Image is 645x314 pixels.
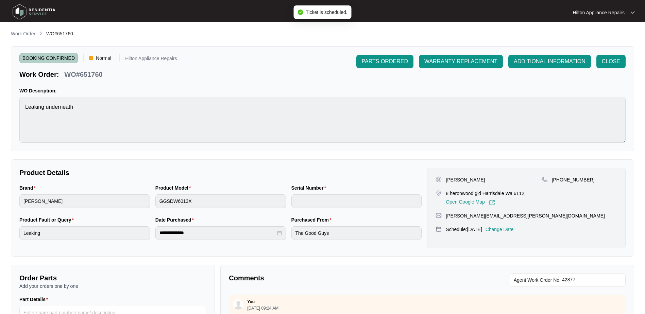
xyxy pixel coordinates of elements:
[306,10,347,15] span: Ticket is scheduled.
[19,216,77,223] label: Product Fault or Query
[291,185,329,191] label: Serial Number
[446,199,495,206] a: Open Google Map
[125,56,177,63] p: Hilton Appliance Repairs
[602,57,620,66] span: CLOSE
[489,199,495,206] img: Link-External
[19,97,626,143] textarea: Leaking underneath
[436,190,442,196] img: map-pin
[446,226,482,233] p: Schedule: [DATE]
[229,273,422,283] p: Comments
[19,273,206,283] p: Order Parts
[233,299,243,310] img: user.svg
[446,176,485,183] p: [PERSON_NAME]
[19,168,422,177] p: Product Details
[19,226,150,240] input: Product Fault or Query
[247,299,255,304] p: You
[46,31,73,36] span: WO#651760
[436,212,442,219] img: map-pin
[10,2,58,22] img: residentia service logo
[356,55,413,68] button: PARTS ORDERED
[247,306,278,310] p: [DATE] 09:24 AM
[155,216,197,223] label: Date Purchased
[10,30,37,38] a: Work Order
[298,10,303,15] span: check-circle
[19,194,150,208] input: Brand
[424,57,497,66] span: WARRANTY REPLACEMENT
[159,229,276,237] input: Date Purchased
[64,70,102,79] p: WO#651760
[19,283,206,290] p: Add your orders one by one
[596,55,626,68] button: CLOSE
[362,57,408,66] span: PARTS ORDERED
[436,176,442,182] img: user-pin
[419,55,503,68] button: WARRANTY REPLACEMENT
[38,31,44,36] img: chevron-right
[155,194,286,208] input: Product Model
[19,296,51,303] label: Part Details
[436,226,442,232] img: map-pin
[291,194,422,208] input: Serial Number
[573,9,625,16] p: Hilton Appliance Repairs
[11,30,35,37] p: Work Order
[291,226,422,240] input: Purchased From
[508,55,591,68] button: ADDITIONAL INFORMATION
[155,185,194,191] label: Product Model
[19,87,626,94] p: WO Description:
[89,56,93,60] img: Vercel Logo
[542,176,548,182] img: map-pin
[446,190,526,197] p: 8 heronwood gld Harrisdale Wa 6112,
[514,57,585,66] span: ADDITIONAL INFORMATION
[562,276,622,284] input: Add Agent Work Order No.
[19,70,59,79] p: Work Order:
[631,11,635,14] img: dropdown arrow
[19,185,38,191] label: Brand
[19,53,78,63] span: BOOKING CONFIRMED
[291,216,334,223] label: Purchased From
[446,212,605,219] p: [PERSON_NAME][EMAIL_ADDRESS][PERSON_NAME][DOMAIN_NAME]
[93,53,114,63] span: Normal
[514,276,561,284] span: Agent Work Order No.
[552,176,595,183] p: [PHONE_NUMBER]
[486,226,514,233] p: Change Date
